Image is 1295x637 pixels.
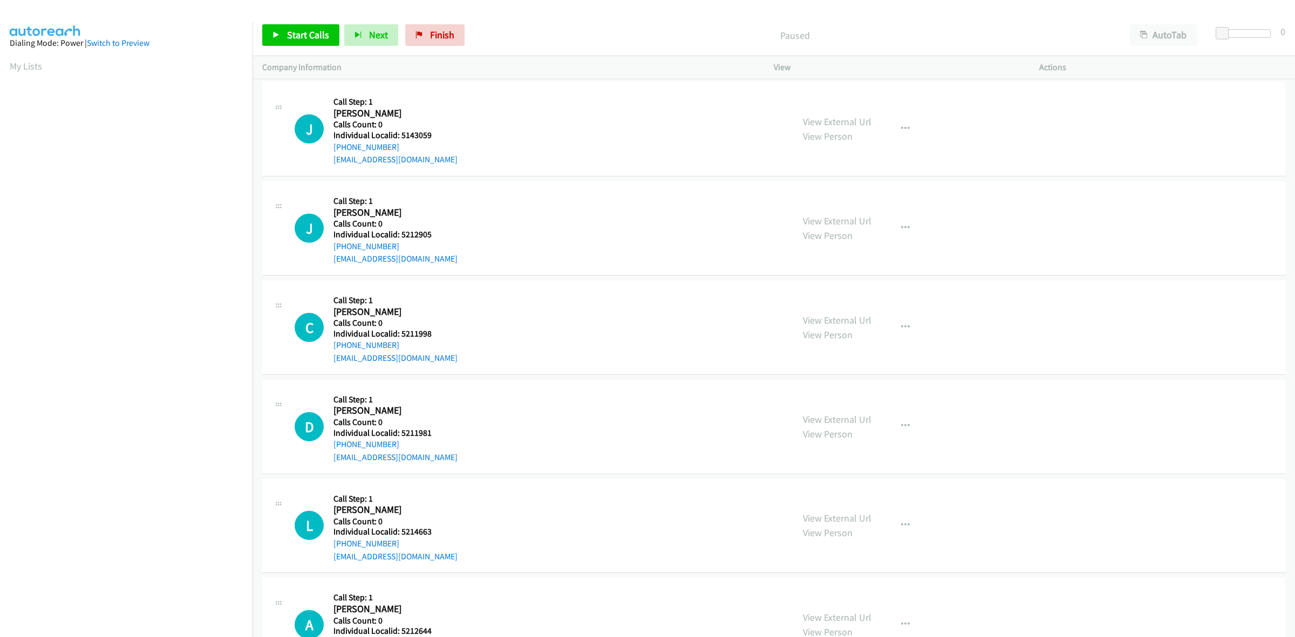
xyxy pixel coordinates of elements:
a: Switch to Preview [87,38,149,48]
iframe: Dialpad [10,83,253,595]
a: Start Calls [262,24,339,46]
a: View Person [803,328,853,341]
a: [EMAIL_ADDRESS][DOMAIN_NAME] [333,254,458,264]
h2: [PERSON_NAME] [333,207,445,219]
h2: [PERSON_NAME] [333,603,445,615]
a: View External Url [803,314,871,326]
h5: Calls Count: 0 [333,218,458,229]
h5: Call Step: 1 [333,494,458,504]
h1: C [295,313,324,342]
h5: Call Step: 1 [333,97,458,107]
div: The call is yet to be attempted [295,214,324,243]
h5: Call Step: 1 [333,394,458,405]
div: Dialing Mode: Power | [10,37,243,50]
a: [PHONE_NUMBER] [333,142,399,152]
a: [PHONE_NUMBER] [333,439,399,449]
iframe: Resource Center [1264,276,1295,361]
a: [PHONE_NUMBER] [333,340,399,350]
h1: J [295,114,324,143]
h1: L [295,511,324,540]
h5: Individual Localid: 5212644 [333,626,458,636]
p: Actions [1039,61,1285,74]
a: My Lists [10,60,42,72]
h5: Calls Count: 0 [333,119,458,130]
h5: Calls Count: 0 [333,615,458,626]
button: AutoTab [1130,24,1197,46]
div: The call is yet to be attempted [295,412,324,441]
h2: [PERSON_NAME] [333,405,445,417]
h5: Call Step: 1 [333,295,458,306]
a: Finish [405,24,465,46]
p: Paused [479,28,1110,43]
a: View External Url [803,413,871,426]
h1: D [295,412,324,441]
a: [EMAIL_ADDRESS][DOMAIN_NAME] [333,353,458,363]
p: View [774,61,1020,74]
h5: Individual Localid: 5211981 [333,428,458,439]
h2: [PERSON_NAME] [333,107,445,120]
a: [PHONE_NUMBER] [333,241,399,251]
a: View External Url [803,215,871,227]
h5: Calls Count: 0 [333,417,458,428]
button: Next [344,24,398,46]
a: View External Url [803,611,871,624]
h5: Call Step: 1 [333,592,458,603]
a: [PHONE_NUMBER] [333,538,399,549]
div: The call is yet to be attempted [295,313,324,342]
h5: Calls Count: 0 [333,318,458,328]
h5: Call Step: 1 [333,196,458,207]
a: View External Url [803,115,871,128]
a: View Person [803,526,853,539]
span: Start Calls [287,29,329,41]
span: Next [369,29,388,41]
h5: Individual Localid: 5211998 [333,328,458,339]
div: The call is yet to be attempted [295,511,324,540]
a: View Person [803,428,853,440]
div: 0 [1280,24,1285,39]
span: Finish [430,29,454,41]
div: The call is yet to be attempted [295,114,324,143]
a: [EMAIL_ADDRESS][DOMAIN_NAME] [333,551,458,561]
h5: Individual Localid: 5143059 [333,130,458,141]
h5: Individual Localid: 5212905 [333,229,458,240]
a: View Person [803,229,853,242]
h5: Individual Localid: 5214663 [333,526,458,537]
h1: J [295,214,324,243]
h2: [PERSON_NAME] [333,504,445,516]
a: View Person [803,130,853,142]
a: View External Url [803,512,871,524]
a: [EMAIL_ADDRESS][DOMAIN_NAME] [333,154,458,165]
h2: [PERSON_NAME] [333,306,445,318]
a: [EMAIL_ADDRESS][DOMAIN_NAME] [333,452,458,462]
div: Delay between calls (in seconds) [1221,29,1271,38]
p: Company Information [262,61,754,74]
h5: Calls Count: 0 [333,516,458,527]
